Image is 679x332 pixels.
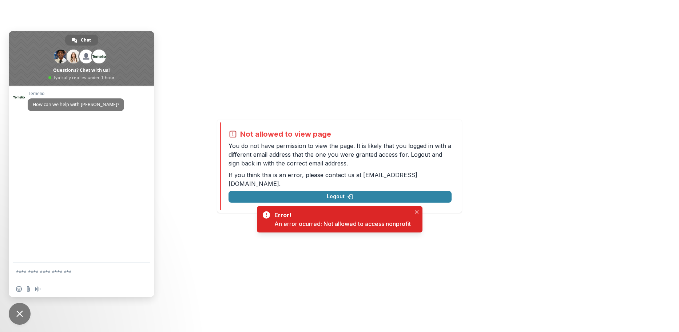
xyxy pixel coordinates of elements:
[81,35,91,46] span: Chat
[28,91,124,96] span: Temelio
[240,130,331,138] h2: Not allowed to view page
[16,263,132,281] textarea: Compose your message...
[229,191,452,203] button: Logout
[229,171,417,187] a: [EMAIL_ADDRESS][DOMAIN_NAME]
[412,208,421,216] button: Close
[229,141,452,168] p: You do not have permission to view the page. It is likely that you logged in with a different ema...
[274,211,408,219] div: Error!
[33,101,119,108] span: How can we help with [PERSON_NAME]?
[16,286,22,292] span: Insert an emoji
[65,35,98,46] a: Chat
[35,286,41,292] span: Audio message
[229,171,452,188] p: If you think this is an error, please contact us at .
[274,219,411,228] div: An error ocurred: Not allowed to access nonprofit
[9,303,31,325] a: Close chat
[25,286,31,292] span: Send a file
